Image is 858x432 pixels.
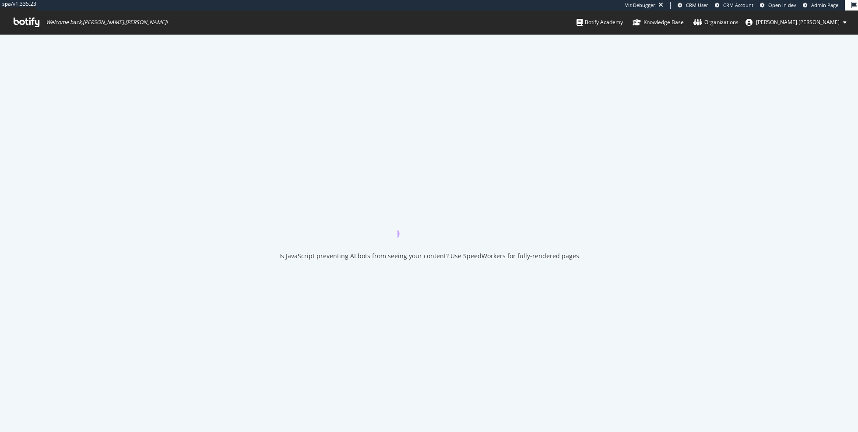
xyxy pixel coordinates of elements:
div: Viz Debugger: [625,2,657,9]
button: [PERSON_NAME].[PERSON_NAME] [738,15,854,29]
a: CRM Account [715,2,753,9]
a: Admin Page [803,2,838,9]
div: Knowledge Base [633,18,684,27]
span: Welcome back, [PERSON_NAME].[PERSON_NAME] ! [46,19,168,26]
span: CRM Account [723,2,753,8]
a: CRM User [678,2,708,9]
div: Is JavaScript preventing AI bots from seeing your content? Use SpeedWorkers for fully-rendered pages [279,252,579,260]
span: Open in dev [768,2,796,8]
a: Botify Academy [577,11,623,34]
div: Botify Academy [577,18,623,27]
a: Organizations [693,11,738,34]
span: ryan.flanagan [756,18,840,26]
span: CRM User [686,2,708,8]
a: Open in dev [760,2,796,9]
a: Knowledge Base [633,11,684,34]
div: animation [397,206,461,238]
div: Organizations [693,18,738,27]
span: Admin Page [811,2,838,8]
